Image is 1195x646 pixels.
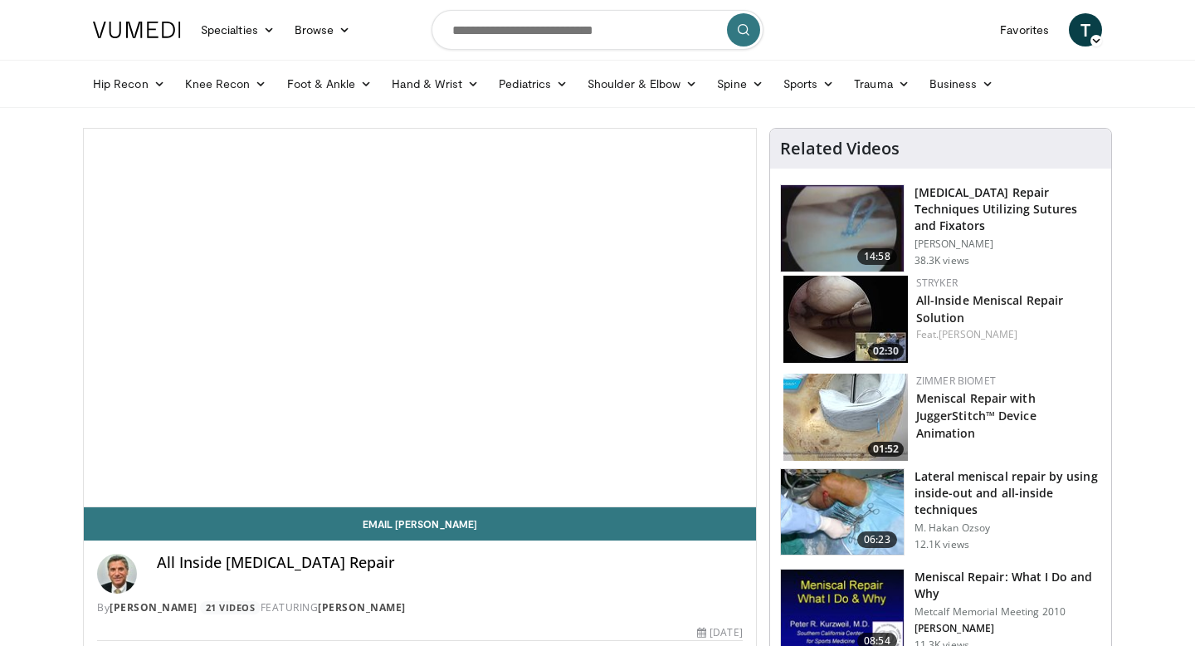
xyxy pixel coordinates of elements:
[93,22,181,38] img: VuMedi Logo
[1069,13,1102,46] a: T
[915,521,1101,535] p: M. Hakan Ozsoy
[97,600,743,615] div: By FEATURING
[84,507,756,541] a: Email [PERSON_NAME]
[318,600,406,614] a: [PERSON_NAME]
[578,67,707,100] a: Shoulder & Elbow
[915,468,1101,518] h3: Lateral meniscal repair by using inside-out and all-inside techniques
[780,468,1101,556] a: 06:23 Lateral meniscal repair by using inside-out and all-inside techniques M. Hakan Ozsoy 12.1K ...
[382,67,489,100] a: Hand & Wrist
[857,531,897,548] span: 06:23
[489,67,578,100] a: Pediatrics
[97,554,137,594] img: Avatar
[783,276,908,363] img: 7dbf7e9d-5d78-4ac6-a426-3ccf50cd13b9.150x105_q85_crop-smart_upscale.jpg
[915,605,1101,619] p: Metcalf Memorial Meeting 2010
[916,390,1036,441] a: Meniscal Repair with JuggerStitch™ Device Animation
[868,442,904,457] span: 01:52
[919,67,1004,100] a: Business
[915,184,1101,234] h3: [MEDICAL_DATA] Repair Techniques Utilizing Sutures and Fixators
[175,67,277,100] a: Knee Recon
[773,67,845,100] a: Sports
[285,13,361,46] a: Browse
[915,622,1101,635] p: [PERSON_NAME]
[990,13,1059,46] a: Favorites
[200,601,261,615] a: 21 Videos
[857,248,897,265] span: 14:58
[781,469,904,555] img: 19f7e44a-694f-4d01-89ed-d97741ccc484.150x105_q85_crop-smart_upscale.jpg
[783,276,908,363] a: 02:30
[868,344,904,359] span: 02:30
[939,327,1017,341] a: [PERSON_NAME]
[110,600,198,614] a: [PERSON_NAME]
[157,554,743,572] h4: All Inside [MEDICAL_DATA] Repair
[780,139,900,159] h4: Related Videos
[83,67,175,100] a: Hip Recon
[915,538,969,551] p: 12.1K views
[916,292,1064,325] a: All-Inside Meniscal Repair Solution
[916,276,958,290] a: Stryker
[432,10,763,50] input: Search topics, interventions
[781,185,904,272] img: kurz_3.png.150x105_q85_crop-smart_upscale.jpg
[191,13,285,46] a: Specialties
[915,254,969,267] p: 38.3K views
[697,625,742,640] div: [DATE]
[783,374,908,461] a: 01:52
[707,67,773,100] a: Spine
[84,129,756,507] video-js: Video Player
[916,327,1098,342] div: Feat.
[780,184,1101,272] a: 14:58 [MEDICAL_DATA] Repair Techniques Utilizing Sutures and Fixators [PERSON_NAME] 38.3K views
[277,67,383,100] a: Foot & Ankle
[916,374,996,388] a: Zimmer Biomet
[844,67,919,100] a: Trauma
[783,374,908,461] img: 50c219b3-c08f-4b6c-9bf8-c5ca6333d247.150x105_q85_crop-smart_upscale.jpg
[915,569,1101,602] h3: Meniscal Repair: What I Do and Why
[915,237,1101,251] p: [PERSON_NAME]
